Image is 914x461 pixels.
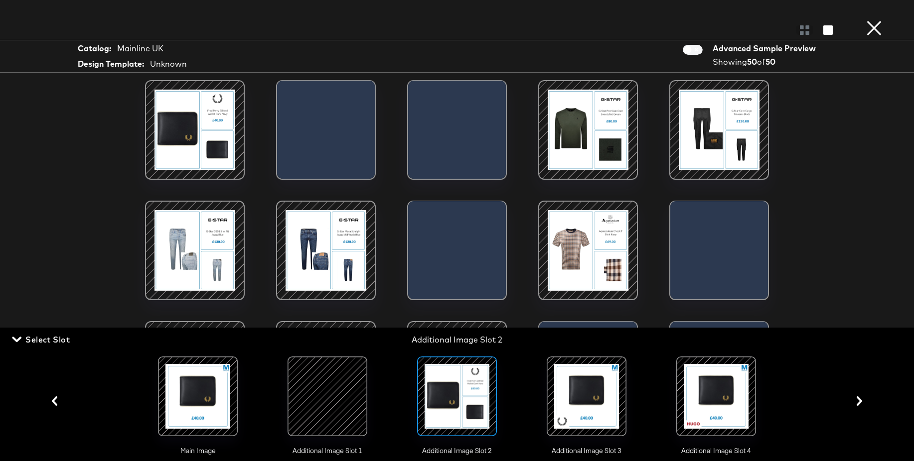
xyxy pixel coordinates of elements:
[278,446,377,456] span: Additional Image Slot 1
[117,43,163,54] div: Mainline UK
[78,58,144,70] strong: Design Template:
[765,57,775,67] strong: 50
[10,333,74,346] button: Select Slot
[713,43,819,54] div: Advanced Sample Preview
[537,446,636,456] span: Additional Image Slot 3
[148,446,248,456] span: Main Image
[14,333,70,346] span: Select Slot
[78,43,111,54] strong: Catalog:
[310,334,604,346] div: Additional Image Slot 2
[747,57,757,67] strong: 50
[713,56,819,68] div: Showing of
[150,58,187,70] div: Unknown
[666,446,766,456] span: Additional Image Slot 4
[407,446,507,456] span: Additional Image Slot 2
